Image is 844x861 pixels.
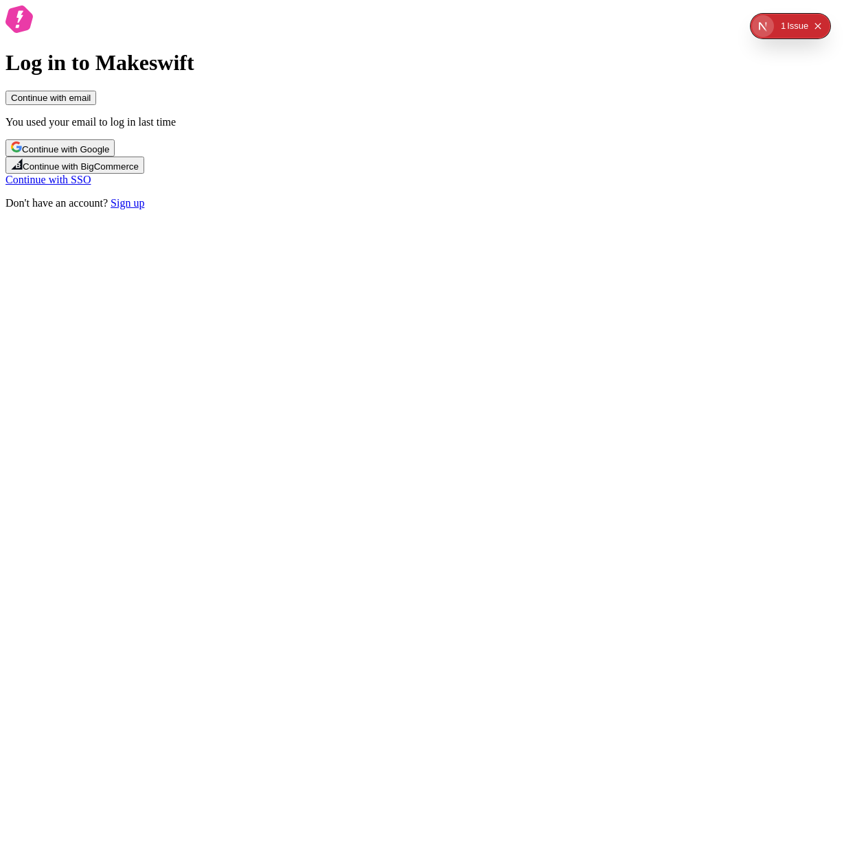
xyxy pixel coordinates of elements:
span: Continue with BigCommerce [23,161,139,172]
h1: Log in to Makeswift [5,50,839,76]
a: Sign up [111,197,144,209]
a: Continue with SSO [5,174,91,185]
p: Don't have an account? [5,197,839,209]
span: Continue with email [11,93,91,103]
span: Continue with Google [22,144,109,154]
button: Continue with Google [5,139,115,157]
p: You used your email to log in last time [5,116,839,128]
button: Continue with email [5,91,96,105]
button: Continue with BigCommerce [5,157,144,174]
